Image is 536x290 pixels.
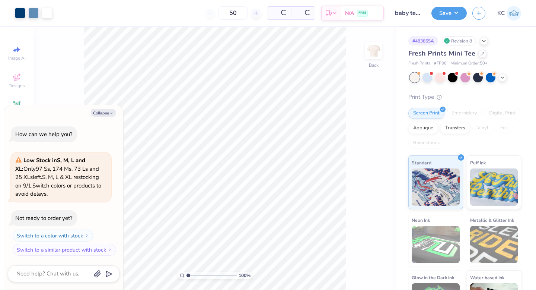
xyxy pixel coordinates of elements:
[408,108,444,119] div: Screen Print
[412,168,460,206] img: Standard
[470,216,514,224] span: Metallic & Glitter Ink
[239,272,251,279] span: 100 %
[470,274,504,281] span: Water based Ink
[218,6,248,20] input: – –
[431,7,467,20] button: Save
[91,109,116,117] button: Collapse
[442,36,476,45] div: Revision 8
[408,138,444,149] div: Rhinestones
[484,108,520,119] div: Digital Print
[9,83,25,89] span: Designs
[440,123,470,134] div: Transfers
[15,130,73,138] div: How can we help you?
[13,230,93,242] button: Switch to a color with stock
[408,123,438,134] div: Applique
[389,6,426,21] input: Untitled Design
[412,159,431,167] span: Standard
[412,274,454,281] span: Glow in the Dark Ink
[447,108,482,119] div: Embroidery
[408,60,430,67] span: Fresh Prints
[497,6,521,21] a: KC
[15,157,85,173] strong: Low Stock in S, M, L and XL :
[472,123,493,134] div: Vinyl
[412,226,460,263] img: Neon Ink
[408,93,521,101] div: Print Type
[450,60,488,67] span: Minimum Order: 50 +
[369,62,379,69] div: Back
[15,214,73,222] div: Not ready to order yet?
[15,157,101,198] span: Only 97 Ss, 174 Ms, 73 Ls and 25 XLs left. S, M, L & XL restocking on 9/1. Switch colors or produ...
[412,216,430,224] span: Neon Ink
[507,6,521,21] img: Kaitlyn Carruth
[495,123,513,134] div: Foil
[108,248,112,252] img: Switch to a similar product with stock
[408,49,475,58] span: Fresh Prints Mini Tee
[84,233,89,238] img: Switch to a color with stock
[434,60,447,67] span: # FP38
[358,10,366,16] span: FREE
[470,226,518,263] img: Metallic & Glitter Ink
[470,168,518,206] img: Puff Ink
[8,55,26,61] span: Image AI
[408,36,438,45] div: # 483855A
[497,9,505,18] span: KC
[366,43,381,58] img: Back
[13,244,116,256] button: Switch to a similar product with stock
[470,159,486,167] span: Puff Ink
[345,9,354,17] span: N/A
